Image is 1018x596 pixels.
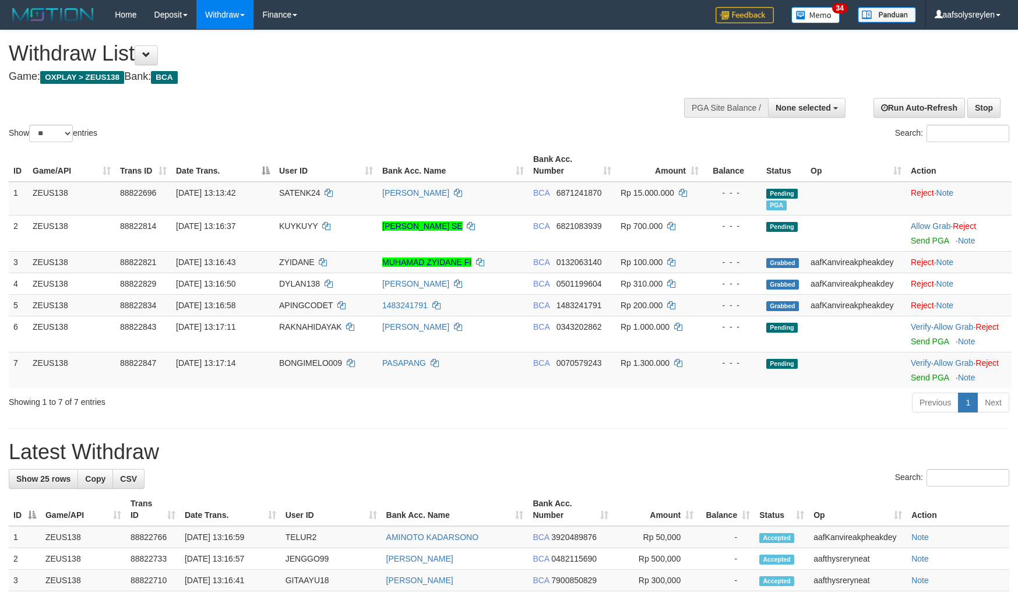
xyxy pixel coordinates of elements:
span: RAKNAHIDAYAK [279,322,342,331]
a: Run Auto-Refresh [873,98,965,118]
div: - - - [708,299,757,311]
td: 2 [9,548,41,570]
th: Trans ID: activate to sort column ascending [126,493,180,526]
td: - [698,526,755,548]
th: Trans ID: activate to sort column ascending [115,149,171,182]
img: Button%20Memo.svg [791,7,840,23]
td: 4 [9,273,28,294]
span: APINGCODET [279,301,333,310]
th: Status [762,149,806,182]
td: ZEUS138 [28,182,115,216]
span: 88822847 [120,358,156,368]
a: Reject [911,258,934,267]
th: Amount: activate to sort column ascending [616,149,703,182]
th: Bank Acc. Name: activate to sort column ascending [382,493,529,526]
span: Pending [766,189,798,199]
div: Showing 1 to 7 of 7 entries [9,392,415,408]
td: TELUR2 [281,526,382,548]
span: BCA [533,301,549,310]
a: Note [911,576,929,585]
span: BCA [533,576,549,585]
td: aafthysreryneat [809,570,907,591]
td: ZEUS138 [41,548,126,570]
td: ZEUS138 [41,526,126,548]
span: BCA [533,322,549,331]
a: Note [911,554,929,563]
th: ID: activate to sort column descending [9,493,41,526]
a: Note [958,337,975,346]
th: Game/API: activate to sort column ascending [28,149,115,182]
th: Date Trans.: activate to sort column descending [171,149,274,182]
span: BONGIMELO009 [279,358,342,368]
span: OXPLAY > ZEUS138 [40,71,124,84]
span: Copy [85,474,105,484]
a: MUHAMAD ZYIDANE FI [382,258,471,267]
td: ZEUS138 [28,316,115,352]
button: None selected [768,98,846,118]
a: 1483241791 [382,301,428,310]
span: Copy 0343202862 to clipboard [556,322,602,331]
td: aafKanvireakpheakdey [806,273,906,294]
a: [PERSON_NAME] [386,576,453,585]
span: · [934,322,975,331]
span: BCA [533,258,549,267]
td: aafKanvireakpheakdey [806,294,906,316]
td: · · [906,316,1012,352]
span: BCA [533,221,549,231]
a: Note [936,258,954,267]
a: Reject [953,221,976,231]
span: Show 25 rows [16,474,71,484]
span: Copy 6871241870 to clipboard [556,188,602,198]
td: ZEUS138 [28,352,115,388]
a: PASAPANG [382,358,426,368]
span: BCA [533,554,549,563]
a: Note [958,236,975,245]
a: [PERSON_NAME] [382,279,449,288]
label: Show entries [9,125,97,142]
td: Rp 500,000 [613,548,698,570]
span: [DATE] 13:13:42 [176,188,235,198]
a: Copy [78,469,113,489]
a: Send PGA [911,236,949,245]
a: Reject [911,279,934,288]
span: BCA [151,71,177,84]
span: Accepted [759,555,794,565]
span: Grabbed [766,280,799,290]
a: AMINOTO KADARSONO [386,532,478,542]
td: - [698,548,755,570]
th: ID [9,149,28,182]
td: 2 [9,215,28,251]
span: SATENK24 [279,188,320,198]
div: PGA Site Balance / [684,98,768,118]
a: Verify [911,322,931,331]
span: Rp 1.300.000 [621,358,670,368]
span: Rp 700.000 [621,221,663,231]
span: Copy 6821083939 to clipboard [556,221,602,231]
div: - - - [708,357,757,369]
td: Rp 50,000 [613,526,698,548]
span: Pending [766,222,798,232]
th: Game/API: activate to sort column ascending [41,493,126,526]
div: - - - [708,278,757,290]
a: Reject [911,301,934,310]
td: 88822710 [126,570,180,591]
td: 1 [9,182,28,216]
td: [DATE] 13:16:57 [180,548,281,570]
span: 88822834 [120,301,156,310]
a: Allow Grab [911,221,950,231]
th: Balance: activate to sort column ascending [698,493,755,526]
div: - - - [708,256,757,268]
a: [PERSON_NAME] [382,322,449,331]
td: · [906,215,1012,251]
img: panduan.png [858,7,916,23]
a: Reject [975,358,999,368]
td: · [906,294,1012,316]
a: Note [936,279,954,288]
a: 1 [958,393,978,412]
td: 3 [9,570,41,591]
th: Op: activate to sort column ascending [806,149,906,182]
a: Note [911,532,929,542]
span: BCA [533,358,549,368]
td: ZEUS138 [28,251,115,273]
h4: Game: Bank: [9,71,667,83]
